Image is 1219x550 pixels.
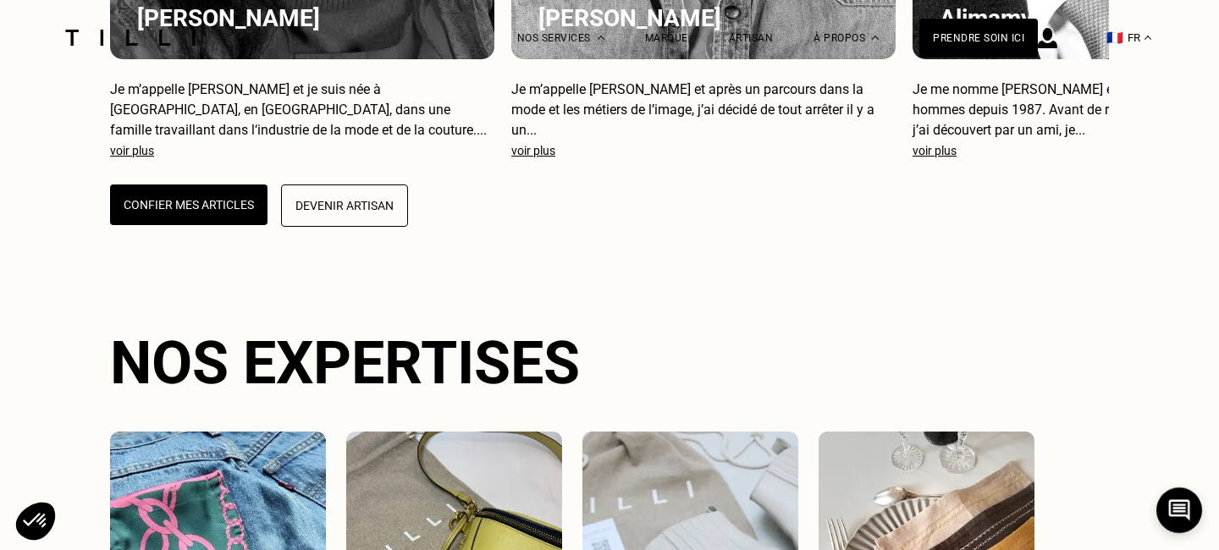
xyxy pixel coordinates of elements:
[872,36,879,40] img: Menu déroulant à propos
[1038,28,1057,48] img: icône connexion
[281,184,408,227] button: Devenir artisan
[110,184,268,225] button: Confier mes articles
[110,184,268,227] a: Confier mes articles
[645,32,688,44] a: Marque
[598,36,604,40] img: Menu déroulant
[511,80,896,140] p: Je m’appelle [PERSON_NAME] et après un parcours dans la mode et les métiers de l’image, j’ai déci...
[1106,30,1123,46] span: 🇫🇷
[110,328,1109,398] h2: Nos expertises
[919,19,1038,58] a: Prendre soin ici
[110,80,494,140] p: Je m’appelle [PERSON_NAME] et je suis née à [GEOGRAPHIC_DATA], en [GEOGRAPHIC_DATA], dans une fam...
[511,144,896,157] p: voir plus
[729,32,774,44] a: Artisan
[59,30,201,46] img: Logo du service de couturière Tilli
[1145,36,1151,40] img: menu déroulant
[110,144,494,157] p: voir plus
